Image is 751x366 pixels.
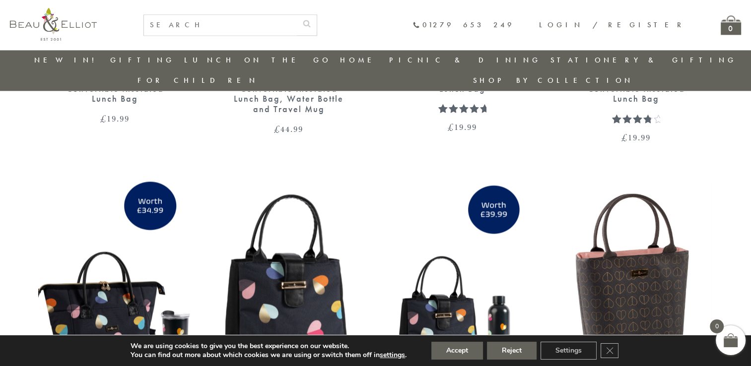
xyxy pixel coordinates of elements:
a: Home [340,55,380,65]
span: Rated out of 5 based on customer rating [438,104,486,162]
span: £ [621,131,628,143]
bdi: 19.99 [621,131,651,143]
bdi: 19.99 [100,113,130,124]
input: SEARCH [144,15,297,35]
span: £ [448,121,454,133]
button: Close GDPR Cookie Banner [601,343,618,358]
a: For Children [137,75,258,85]
span: 1 [438,104,444,126]
a: Shop by collection [473,75,633,85]
img: logo [10,7,97,41]
button: settings [380,351,405,360]
a: Lunch On The Go [184,55,331,65]
span: 0 [710,319,724,333]
button: Reject [487,342,537,360]
bdi: 44.99 [274,123,303,135]
span: 1 [612,114,617,136]
a: 01279 653 249 [412,21,514,29]
div: Navy Broken-hearted Convertible Insulated Lunch Bag, Water Bottle and Travel Mug [229,73,348,115]
bdi: 19.99 [448,121,477,133]
a: Login / Register [539,20,686,30]
a: Gifting [110,55,175,65]
div: Rated 5.00 out of 5 [438,104,486,113]
a: New in! [34,55,101,65]
p: We are using cookies to give you the best experience on our website. [131,342,407,351]
div: Rated 4.00 out of 5 [612,114,660,123]
a: Picnic & Dining [389,55,541,65]
span: £ [274,123,280,135]
a: Stationery & Gifting [550,55,737,65]
p: You can find out more about which cookies we are using or switch them off in . [131,351,407,360]
span: Rated out of 5 based on customer rating [612,114,651,181]
button: Accept [431,342,483,360]
a: 0 [721,15,741,35]
button: Settings [541,342,597,360]
span: £ [100,113,107,124]
div: Navy 7L Luxury Insulated Lunch Bag [403,73,522,94]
